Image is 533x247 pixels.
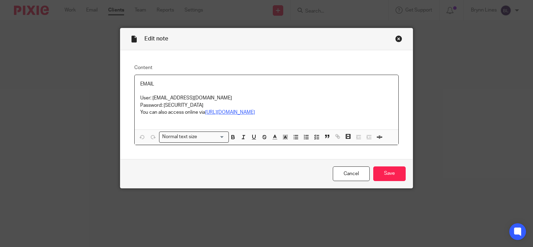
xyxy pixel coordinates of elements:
[333,166,370,181] a: Cancel
[134,64,399,71] label: Content
[140,102,393,109] p: Password: [SECURITY_DATA]
[140,95,393,102] p: User: [EMAIL_ADDRESS][DOMAIN_NAME]
[159,132,229,142] div: Search for option
[395,35,402,42] div: Close this dialog window
[373,166,406,181] input: Save
[205,110,255,115] a: [URL][DOMAIN_NAME]
[144,36,168,42] span: Edit note
[161,133,199,141] span: Normal text size
[200,133,225,141] input: Search for option
[140,109,393,116] p: You can also access online via
[140,81,393,88] p: EMAIL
